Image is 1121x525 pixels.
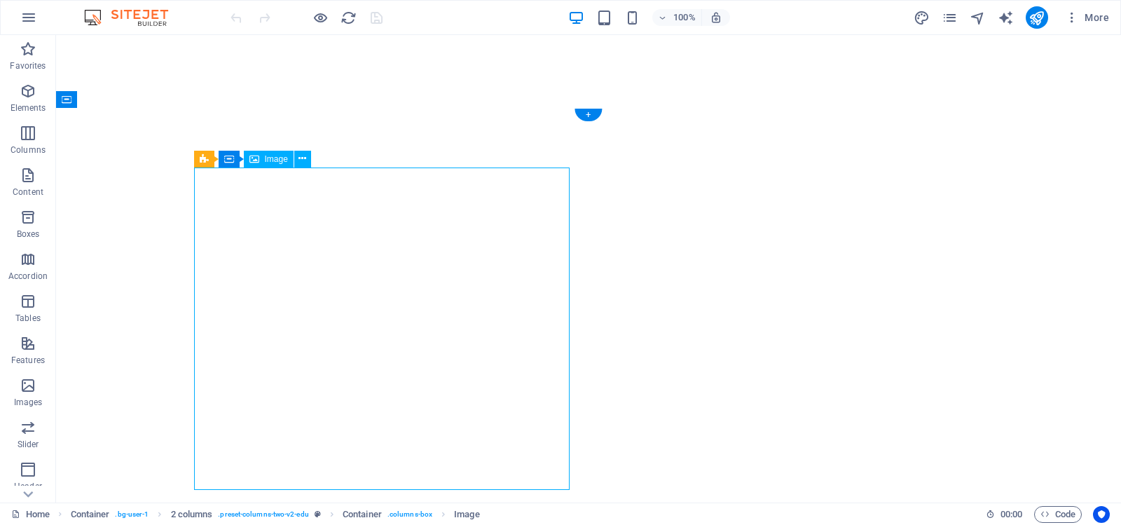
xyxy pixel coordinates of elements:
[942,9,958,26] button: pages
[15,313,41,324] p: Tables
[1093,506,1110,523] button: Usercentrics
[1000,506,1022,523] span: 00 00
[14,397,43,408] p: Images
[71,506,110,523] span: Click to select. Double-click to edit
[11,144,46,156] p: Columns
[13,186,43,198] p: Content
[18,439,39,450] p: Slider
[1026,6,1048,29] button: publish
[1065,11,1109,25] span: More
[315,510,321,518] i: This element is a customizable preset
[914,9,930,26] button: design
[998,10,1014,26] i: AI Writer
[970,9,986,26] button: navigator
[71,506,480,523] nav: breadcrumb
[17,229,40,240] p: Boxes
[11,102,46,114] p: Elements
[998,9,1015,26] button: text_generator
[81,9,186,26] img: Editor Logo
[1029,10,1045,26] i: Publish
[710,11,722,24] i: On resize automatically adjust zoom level to fit chosen device.
[10,60,46,71] p: Favorites
[652,9,702,26] button: 100%
[340,9,357,26] button: reload
[970,10,986,26] i: Navigator
[56,35,1121,503] iframe: To enrich screen reader interactions, please activate Accessibility in Grammarly extension settings
[11,355,45,366] p: Features
[265,155,288,163] span: Image
[1010,509,1012,519] span: :
[8,271,48,282] p: Accordion
[1059,6,1115,29] button: More
[1034,506,1082,523] button: Code
[115,506,149,523] span: . bg-user-1
[575,109,602,121] div: +
[1040,506,1075,523] span: Code
[218,506,308,523] span: . preset-columns-two-v2-edu
[312,9,329,26] button: Click here to leave preview mode and continue editing
[341,10,357,26] i: Reload page
[171,506,213,523] span: Click to select. Double-click to edit
[14,481,42,492] p: Header
[986,506,1023,523] h6: Session time
[11,506,50,523] a: Click to cancel selection. Double-click to open Pages
[914,10,930,26] i: Design (Ctrl+Alt+Y)
[387,506,432,523] span: . columns-box
[343,506,382,523] span: Click to select. Double-click to edit
[942,10,958,26] i: Pages (Ctrl+Alt+S)
[454,506,479,523] span: Click to select. Double-click to edit
[673,9,696,26] h6: 100%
